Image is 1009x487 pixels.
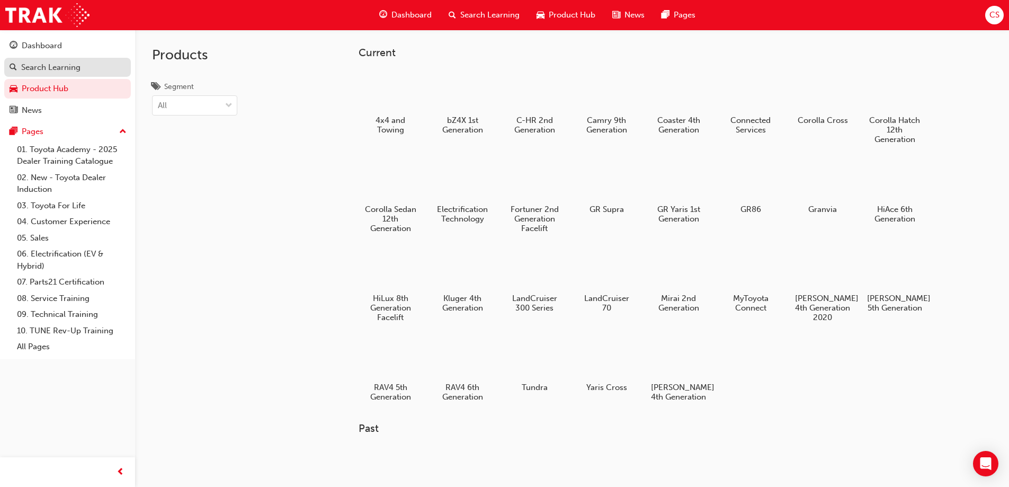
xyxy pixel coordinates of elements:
a: Yaris Cross [575,334,638,396]
h5: HiLux 8th Generation Facelift [363,294,418,322]
a: Corolla Cross [791,67,854,129]
a: GR Supra [575,156,638,218]
a: HiAce 6th Generation [863,156,926,227]
a: Granvia [791,156,854,218]
div: News [22,104,42,117]
h5: Kluger 4th Generation [435,294,490,313]
a: Corolla Sedan 12th Generation [359,156,422,237]
a: Mirai 2nd Generation [647,245,710,316]
button: Pages [4,122,131,141]
h5: Camry 9th Generation [579,116,635,135]
div: All [158,100,167,112]
span: prev-icon [117,466,124,479]
a: News [4,101,131,120]
a: pages-iconPages [653,4,704,26]
span: guage-icon [379,8,387,22]
h5: Mirai 2nd Generation [651,294,707,313]
a: [PERSON_NAME] 4th Generation [647,334,710,405]
a: 01. Toyota Academy - 2025 Dealer Training Catalogue [13,141,131,170]
span: search-icon [449,8,456,22]
h5: Granvia [795,205,851,214]
a: 10. TUNE Rev-Up Training [13,323,131,339]
a: 09. Technical Training [13,306,131,323]
a: 03. Toyota For Life [13,198,131,214]
a: [PERSON_NAME] 5th Generation [863,245,926,316]
a: bZ4X 1st Generation [431,67,494,138]
h5: HiAce 6th Generation [867,205,923,224]
a: MyToyota Connect [719,245,782,316]
h5: RAV4 6th Generation [435,383,490,402]
div: Segment [164,82,194,92]
span: news-icon [612,8,620,22]
h5: Electrification Technology [435,205,490,224]
a: guage-iconDashboard [371,4,440,26]
a: Tundra [503,334,566,396]
h5: Corolla Sedan 12th Generation [363,205,418,233]
span: tags-icon [152,83,160,92]
a: 08. Service Training [13,290,131,307]
a: GR Yaris 1st Generation [647,156,710,227]
span: up-icon [119,125,127,139]
a: 06. Electrification (EV & Hybrid) [13,246,131,274]
h3: Current [359,47,960,59]
h5: Corolla Cross [795,116,851,125]
h5: Corolla Hatch 12th Generation [867,116,923,144]
h5: GR Yaris 1st Generation [651,205,707,224]
a: 4x4 and Towing [359,67,422,138]
a: Kluger 4th Generation [431,245,494,316]
span: car-icon [537,8,544,22]
a: Electrification Technology [431,156,494,227]
span: guage-icon [10,41,17,51]
button: CS [985,6,1004,24]
h5: LandCruiser 70 [579,294,635,313]
a: Camry 9th Generation [575,67,638,138]
a: 02. New - Toyota Dealer Induction [13,170,131,198]
div: Search Learning [21,61,81,74]
h5: [PERSON_NAME] 5th Generation [867,294,923,313]
img: Trak [5,3,90,27]
a: LandCruiser 300 Series [503,245,566,316]
h5: GR Supra [579,205,635,214]
h5: C-HR 2nd Generation [507,116,562,135]
h5: [PERSON_NAME] 4th Generation [651,383,707,402]
span: Product Hub [549,9,595,21]
h5: [PERSON_NAME] 4th Generation 2020 [795,294,851,322]
a: Search Learning [4,58,131,77]
span: CS [989,9,999,21]
a: Coaster 4th Generation [647,67,710,138]
a: All Pages [13,339,131,355]
div: Open Intercom Messenger [973,451,998,476]
span: News [624,9,645,21]
button: DashboardSearch LearningProduct HubNews [4,34,131,122]
span: down-icon [225,99,233,113]
a: RAV4 6th Generation [431,334,494,405]
span: car-icon [10,84,17,94]
div: Pages [22,126,43,138]
h5: bZ4X 1st Generation [435,116,490,135]
a: Connected Services [719,67,782,138]
h5: Tundra [507,383,562,392]
a: Fortuner 2nd Generation Facelift [503,156,566,237]
h5: RAV4 5th Generation [363,383,418,402]
span: pages-icon [662,8,669,22]
span: Search Learning [460,9,520,21]
a: Dashboard [4,36,131,56]
span: pages-icon [10,127,17,137]
a: search-iconSearch Learning [440,4,528,26]
a: GR86 [719,156,782,218]
div: Dashboard [22,40,62,52]
a: Product Hub [4,79,131,99]
a: Corolla Hatch 12th Generation [863,67,926,148]
h5: Coaster 4th Generation [651,116,707,135]
h5: LandCruiser 300 Series [507,294,562,313]
a: HiLux 8th Generation Facelift [359,245,422,326]
h5: Connected Services [723,116,779,135]
span: Dashboard [391,9,432,21]
h2: Products [152,47,237,64]
a: LandCruiser 70 [575,245,638,316]
a: 05. Sales [13,230,131,246]
span: search-icon [10,63,17,73]
h5: 4x4 and Towing [363,116,418,135]
a: car-iconProduct Hub [528,4,604,26]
